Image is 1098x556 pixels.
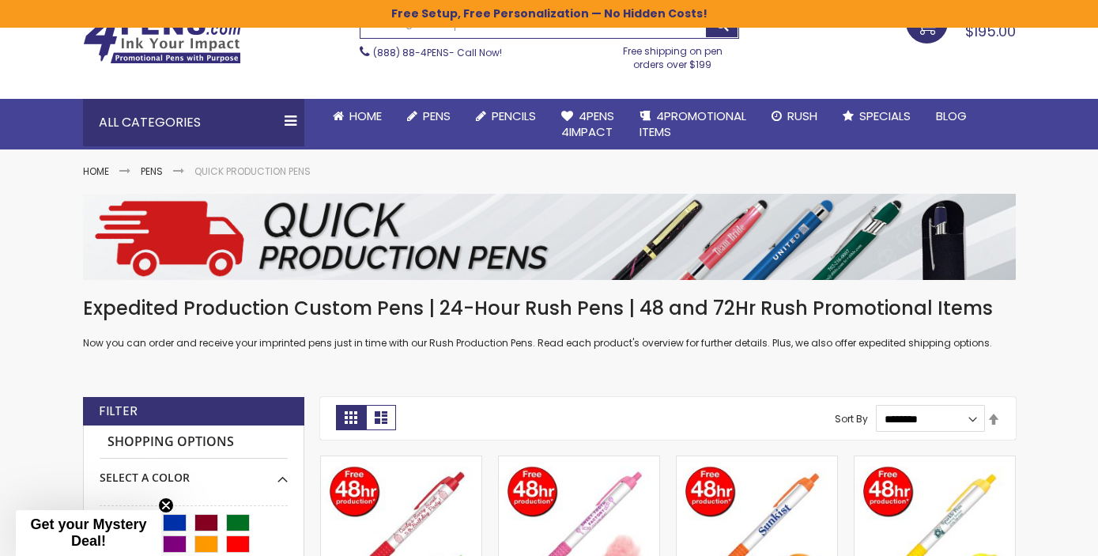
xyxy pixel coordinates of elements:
a: Pens [141,165,163,178]
div: Select A Color [100,459,288,486]
a: (888) 88-4PENS [373,46,449,59]
label: Sort By [835,412,868,426]
span: Pens [423,108,451,124]
img: 4Pens Custom Pens and Promotional Products [83,13,241,64]
a: Blog [923,99,979,134]
a: Home [320,99,394,134]
span: 4PROMOTIONAL ITEMS [640,108,746,140]
strong: Grid [336,405,366,430]
strong: Quick Production Pens [194,165,311,178]
a: PenScents™ Scented Pens - Strawberry Scent, 48-Hr Production [321,456,481,469]
div: Free shipping on pen orders over $199 [606,39,739,70]
span: - Call Now! [373,46,502,59]
strong: Filter [99,403,138,420]
span: 4Pens 4impact [561,108,614,140]
a: Rush [759,99,830,134]
a: Pencils [463,99,549,134]
p: Now you can order and receive your imprinted pens just in time with our Rush Production Pens. Rea... [83,337,1016,350]
span: Specials [859,108,911,124]
a: Pens [394,99,463,134]
span: $195.00 [965,21,1016,41]
a: 4Pens4impact [549,99,627,150]
div: Get your Mystery Deal!Close teaser [16,510,161,556]
a: PenScents™ Scented Pens - Orange Scent, 48 Hr Production [677,456,837,469]
img: Quick Production Pens [83,194,1016,279]
a: 4PROMOTIONALITEMS [627,99,759,150]
button: Close teaser [158,497,174,513]
div: All Categories [83,99,304,146]
a: Specials [830,99,923,134]
span: Home [349,108,382,124]
span: Get your Mystery Deal! [30,516,146,549]
a: PenScents™ Scented Pens - Cotton Candy Scent, 48 Hour Production [499,456,659,469]
a: PenScents™ Scented Pens - Lemon Scent, 48 HR Production [855,456,1015,469]
span: Blog [936,108,967,124]
h1: Expedited Production Custom Pens | 24-Hour Rush Pens | 48 and 72Hr Rush Promotional Items [83,296,1016,321]
strong: Shopping Options [100,426,288,460]
span: Rush [787,108,817,124]
a: Home [83,165,109,178]
span: Pencils [492,108,536,124]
